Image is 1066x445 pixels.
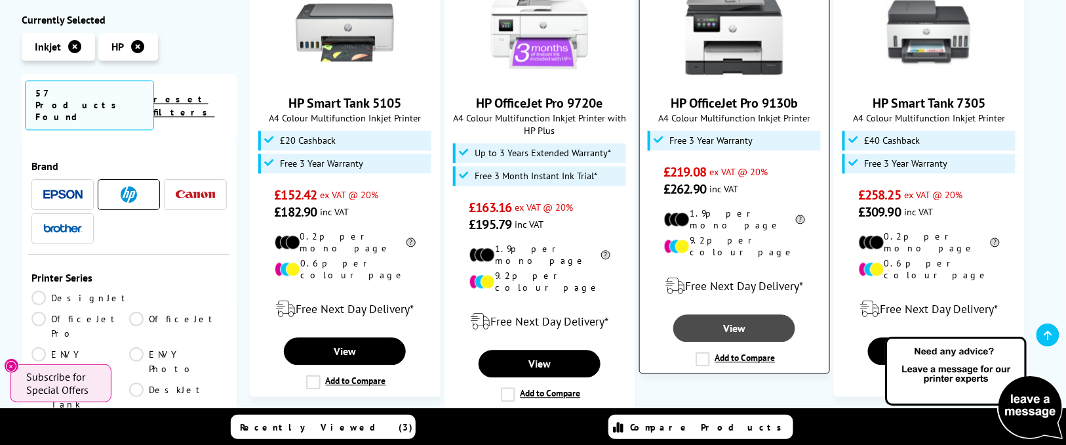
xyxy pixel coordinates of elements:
span: inc VAT [904,206,933,219]
span: £262.90 [664,181,707,198]
span: inc VAT [515,219,543,231]
div: modal_delivery [452,304,628,341]
img: HP [121,186,137,203]
div: Brand [31,159,227,173]
a: reset filters [154,93,215,118]
span: Recently Viewed (3) [240,421,413,433]
span: £163.16 [469,200,512,217]
span: Compare Products [630,421,789,433]
label: Add to Compare [696,352,776,367]
span: £219.08 [664,164,707,181]
span: ex VAT @ 20% [709,166,768,179]
span: £309.90 [859,204,901,221]
a: ENVY [31,347,129,376]
span: £20 Cashback [280,136,336,146]
img: Canon [176,190,215,199]
a: Compare Products [608,415,793,439]
a: Canon [176,186,215,203]
span: Up to 3 Years Extended Warranty* [475,148,611,159]
li: 1.9p per mono page [664,208,805,232]
span: Subscribe for Special Offers [26,370,98,396]
li: 0.6p per colour page [275,258,416,282]
span: Free 3 Year Warranty [280,159,363,169]
a: HP Smart Tank 7305 [880,72,978,85]
span: £195.79 [469,217,512,234]
a: View [284,338,406,366]
span: £40 Cashback [864,136,920,146]
a: Recently Viewed (3) [231,415,416,439]
label: Add to Compare [306,375,386,390]
span: ex VAT @ 20% [904,189,962,201]
a: View [868,338,990,366]
span: Free 3 Year Warranty [864,159,947,169]
a: View [479,350,601,378]
span: £152.42 [275,187,317,204]
a: OfficeJet [129,312,227,341]
label: Add to Compare [501,388,581,402]
li: 0.6p per colour page [859,258,1000,282]
li: 9.2p per colour page [664,235,805,259]
a: HP OfficeJet Pro 9720e [477,95,603,112]
li: 0.2p per mono page [859,231,1000,255]
a: HP Smart Tank 7305 [873,95,985,112]
img: Open Live Chat window [882,335,1066,442]
a: HP Smart Tank 5105 [288,95,401,112]
a: HP OfficeJet Pro 9130b [685,72,783,85]
img: Brother [43,224,83,233]
a: DeskJet [129,383,227,412]
span: Free 3 Year Warranty [669,136,753,146]
a: HP OfficeJet Pro 9130b [671,95,798,112]
li: 9.2p per colour page [469,270,610,294]
a: OfficeJet Pro [31,312,129,341]
span: HP [111,40,124,53]
div: modal_delivery [841,291,1017,328]
span: A4 Colour Multifunction Inkjet Printer [257,112,433,125]
a: Brother [43,221,83,237]
a: Epson [43,186,83,203]
a: View [673,315,795,343]
span: ex VAT @ 20% [515,201,573,214]
div: Currently Selected [22,13,237,26]
span: A4 Colour Multifunction Inkjet Printer [646,112,823,125]
span: inc VAT [709,183,738,196]
img: Epson [43,190,83,200]
a: HP OfficeJet Pro 9720e [490,72,589,85]
a: ENVY Photo [129,347,227,376]
span: £258.25 [859,187,901,204]
a: HP Smart Tank 5105 [296,72,394,85]
a: DesignJet [31,291,131,305]
span: inc VAT [320,206,349,219]
a: HP [109,186,149,203]
span: Free 3 Month Instant Ink Trial* [475,171,597,182]
button: Close [4,358,19,373]
li: 1.9p per mono page [469,244,610,267]
div: modal_delivery [646,268,823,305]
span: 57 Products Found [25,80,154,130]
span: A4 Colour Multifunction Inkjet Printer with HP Plus [452,112,628,137]
span: £182.90 [275,204,317,221]
li: 0.2p per mono page [275,231,416,255]
div: Printer Series [31,271,227,284]
span: ex VAT @ 20% [320,189,378,201]
span: Inkjet [35,40,61,53]
span: A4 Colour Multifunction Inkjet Printer [841,112,1017,125]
div: modal_delivery [257,291,433,328]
